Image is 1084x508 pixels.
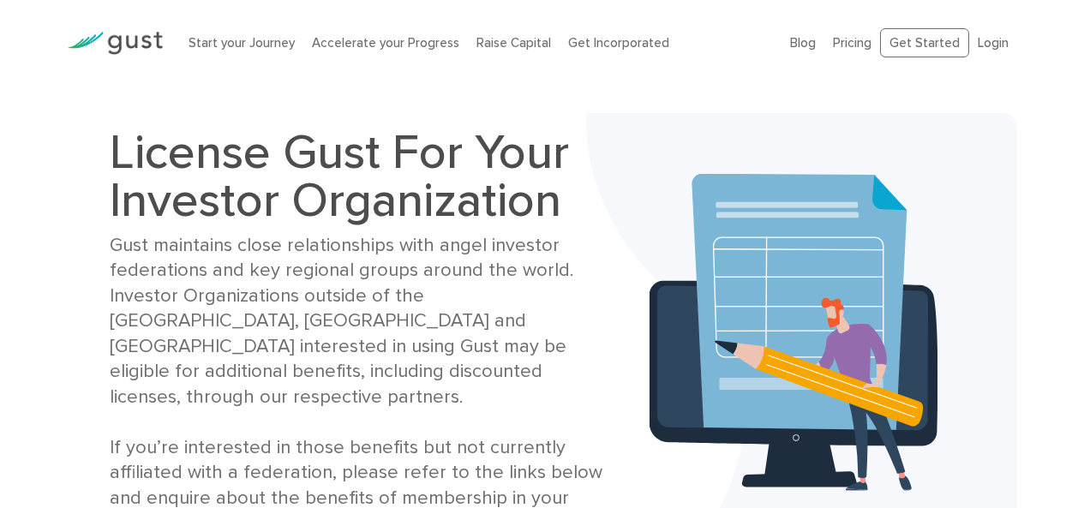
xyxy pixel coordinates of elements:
[67,32,163,55] img: Gust Logo
[312,35,459,51] a: Accelerate your Progress
[790,35,816,51] a: Blog
[568,35,669,51] a: Get Incorporated
[189,35,295,51] a: Start your Journey
[110,128,603,224] h1: License Gust For Your Investor Organization
[978,35,1009,51] a: Login
[833,35,871,51] a: Pricing
[880,28,969,58] a: Get Started
[476,35,551,51] a: Raise Capital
